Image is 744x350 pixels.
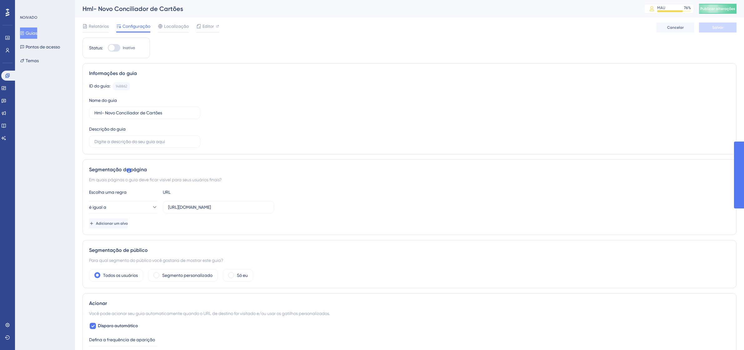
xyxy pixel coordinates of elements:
[89,167,147,172] font: Segmentação de página
[96,221,128,226] font: Adicionar um alvo
[123,46,135,50] font: Inativo
[718,325,737,344] iframe: Iniciador do Assistente de IA do UserGuiding
[89,45,103,50] font: Status:
[89,190,127,195] font: Escolha uma regra
[89,177,222,182] font: Em quais páginas o guia deve ficar visível para seus usuários finais?
[89,83,110,88] font: ID do guia:
[684,6,688,10] font: 76
[26,44,60,49] font: Pontos de acesso
[202,24,214,29] font: Editor
[237,273,248,278] font: Só eu
[162,273,212,278] font: Segmento personalizado
[89,205,106,210] font: é igual a
[667,25,684,30] font: Cancelar
[89,337,155,342] font: Defina a frequência de aparição
[20,15,37,20] font: NOIVADO
[89,127,126,132] font: Descrição do guia
[89,24,109,29] font: Relatórios
[103,273,138,278] font: Todos os usuários
[699,22,737,32] button: Salvar
[26,58,39,63] font: Temas
[89,218,128,228] button: Adicionar um alvo
[168,204,269,211] input: seusite.com/caminho
[712,25,723,30] font: Salvar
[89,70,137,76] font: Informações do guia
[89,258,223,263] font: Para qual segmento do público você gostaria de mostrar este guia?
[699,4,737,14] button: Publicar alterações
[89,201,158,213] button: é igual a
[89,247,148,253] font: Segmentação de público
[122,24,150,29] font: Configuração
[700,7,735,11] font: Publicar alterações
[89,311,330,316] font: Você pode acionar seu guia automaticamente quando o URL de destino for visitado e/ou usar os gati...
[26,31,37,36] font: Guias
[163,190,171,195] font: URL
[20,41,60,52] button: Pontos de acesso
[116,84,127,88] font: 148862
[94,109,195,116] input: Digite o nome do seu guia aqui
[20,55,39,66] button: Temas
[657,6,665,10] font: MAU
[94,138,195,145] input: Digite a descrição do seu guia aqui
[98,323,138,328] font: Disparo automático
[89,98,117,103] font: Nome do guia
[164,24,189,29] font: Localização
[688,6,691,10] font: %
[657,22,694,32] button: Cancelar
[89,300,107,306] font: Acionar
[82,5,183,12] font: Hml- Novo Conciliador de Cartões
[20,27,37,39] button: Guias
